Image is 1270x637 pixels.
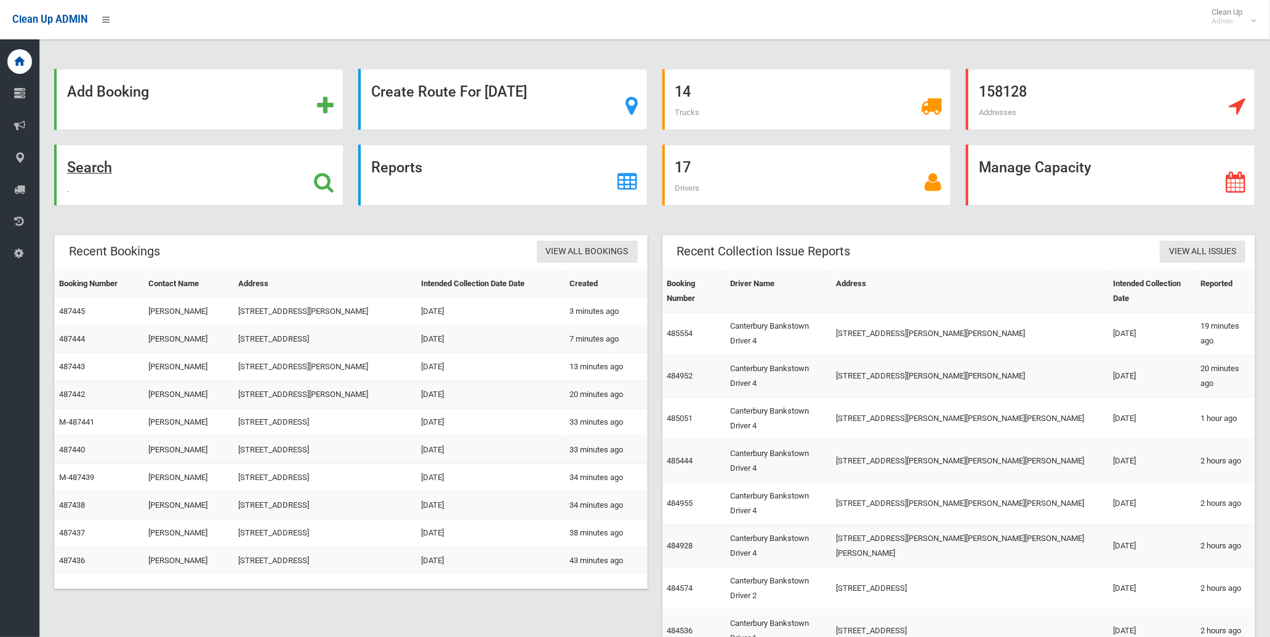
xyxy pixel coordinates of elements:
td: [DATE] [416,519,565,547]
td: [DATE] [416,381,565,409]
a: Create Route For [DATE] [358,69,648,130]
td: [DATE] [1109,398,1196,440]
strong: Manage Capacity [979,159,1091,176]
td: [PERSON_NAME] [143,381,233,409]
a: 484952 [667,371,693,380]
td: [DATE] [416,326,565,353]
td: 33 minutes ago [565,436,648,464]
strong: Create Route For [DATE] [371,83,527,100]
td: [PERSON_NAME] [143,464,233,492]
small: Admin [1212,17,1242,26]
td: [PERSON_NAME] [143,298,233,326]
td: 2 hours ago [1196,440,1255,483]
td: Canterbury Bankstown Driver 4 [725,483,831,525]
th: Intended Collection Date [1109,270,1196,313]
td: [STREET_ADDRESS] [234,464,417,492]
a: 487438 [59,500,85,510]
td: [PERSON_NAME] [143,326,233,353]
td: [STREET_ADDRESS] [234,326,417,353]
td: Canterbury Bankstown Driver 4 [725,355,831,398]
td: [DATE] [416,547,565,575]
strong: 17 [675,159,691,176]
td: [STREET_ADDRESS][PERSON_NAME][PERSON_NAME] [831,355,1109,398]
a: View All Bookings [537,241,638,263]
td: [DATE] [416,492,565,519]
a: 487442 [59,390,85,399]
td: 2 hours ago [1196,525,1255,567]
a: 487443 [59,362,85,371]
strong: Reports [371,159,422,176]
td: [DATE] [1109,355,1196,398]
strong: Search [67,159,112,176]
td: 19 minutes ago [1196,313,1255,355]
td: 34 minutes ago [565,492,648,519]
span: Addresses [979,108,1016,117]
td: [STREET_ADDRESS][PERSON_NAME][PERSON_NAME] [831,313,1109,355]
td: [DATE] [1109,567,1196,610]
th: Address [234,270,417,298]
td: 43 minutes ago [565,547,648,575]
td: [STREET_ADDRESS][PERSON_NAME][PERSON_NAME][PERSON_NAME] [831,440,1109,483]
td: [PERSON_NAME] [143,547,233,575]
span: Trucks [675,108,700,117]
td: 2 hours ago [1196,567,1255,610]
td: [STREET_ADDRESS][PERSON_NAME] [234,381,417,409]
th: Booking Number [54,270,143,298]
td: [PERSON_NAME] [143,492,233,519]
td: 34 minutes ago [565,464,648,492]
td: [DATE] [416,298,565,326]
td: [STREET_ADDRESS] [831,567,1109,610]
td: 1 hour ago [1196,398,1255,440]
td: [STREET_ADDRESS] [234,436,417,464]
th: Reported [1196,270,1255,313]
a: 487444 [59,334,85,343]
td: [DATE] [416,436,565,464]
td: Canterbury Bankstown Driver 4 [725,398,831,440]
a: Search [54,145,344,206]
header: Recent Collection Issue Reports [662,239,866,263]
a: 485554 [667,329,693,338]
th: Contact Name [143,270,233,298]
a: 487440 [59,445,85,454]
a: 158128 Addresses [966,69,1255,130]
a: 484536 [667,626,693,635]
a: Add Booking [54,69,344,130]
td: [STREET_ADDRESS] [234,547,417,575]
a: 484928 [667,541,693,550]
a: View All Issues [1160,241,1245,263]
a: 487437 [59,528,85,537]
a: 485051 [667,414,693,423]
td: [DATE] [1109,440,1196,483]
td: [DATE] [1109,525,1196,567]
td: [DATE] [416,409,565,436]
span: Clean Up ADMIN [12,14,87,25]
td: 20 minutes ago [565,381,648,409]
a: 485444 [667,456,693,465]
strong: 14 [675,83,691,100]
td: [STREET_ADDRESS][PERSON_NAME][PERSON_NAME][PERSON_NAME] [831,398,1109,440]
a: 14 Trucks [662,69,952,130]
td: [STREET_ADDRESS][PERSON_NAME][PERSON_NAME][PERSON_NAME][PERSON_NAME] [831,525,1109,567]
td: [STREET_ADDRESS][PERSON_NAME] [234,298,417,326]
span: Drivers [675,183,700,193]
td: [PERSON_NAME] [143,519,233,547]
td: Canterbury Bankstown Driver 2 [725,567,831,610]
td: 7 minutes ago [565,326,648,353]
a: M-487441 [59,417,94,427]
header: Recent Bookings [54,239,175,263]
td: [DATE] [416,353,565,381]
td: [DATE] [1109,483,1196,525]
td: 20 minutes ago [1196,355,1255,398]
td: [PERSON_NAME] [143,409,233,436]
td: [DATE] [416,464,565,492]
td: 13 minutes ago [565,353,648,381]
th: Address [831,270,1109,313]
td: Canterbury Bankstown Driver 4 [725,313,831,355]
td: 33 minutes ago [565,409,648,436]
td: 3 minutes ago [565,298,648,326]
span: Clean Up [1205,7,1255,26]
a: 487445 [59,306,85,316]
a: 484955 [667,499,693,508]
td: [STREET_ADDRESS] [234,519,417,547]
th: Intended Collection Date Date [416,270,565,298]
